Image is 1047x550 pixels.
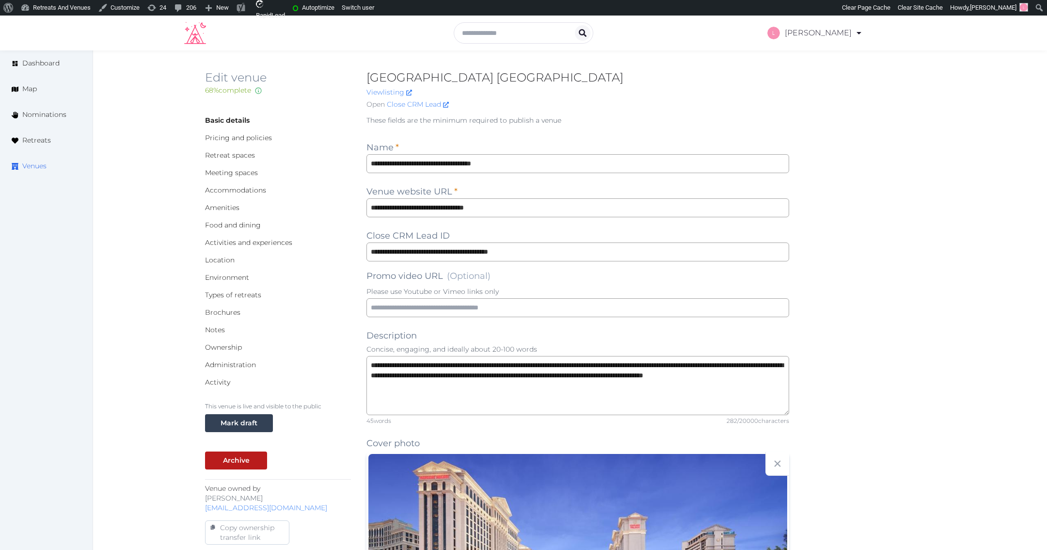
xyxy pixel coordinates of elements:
[205,116,250,125] a: Basic details
[205,308,240,317] a: Brochures
[205,86,251,95] span: 68 % complete
[898,4,943,11] span: Clear Site Cache
[205,291,261,299] a: Types of retreats
[221,418,257,428] div: Mark draft
[205,403,351,410] p: This venue is live and visible to the public
[205,168,258,177] a: Meeting spaces
[366,344,789,354] p: Concise, engaging, and ideally about 20-100 words
[727,417,789,425] div: 282 / 20000 characters
[366,99,385,110] span: Open
[205,360,256,369] a: Administration
[205,494,263,502] span: [PERSON_NAME]
[22,161,47,171] span: Venues
[205,378,230,387] a: Activity
[366,269,491,283] label: Promo video URL
[22,58,60,68] span: Dashboard
[366,141,399,154] label: Name
[22,135,51,146] span: Retreats
[767,19,863,47] a: [PERSON_NAME]
[366,437,420,450] label: Cover photo
[205,70,351,85] h2: Edit venue
[205,221,261,229] a: Food and dining
[366,88,412,97] a: Viewlisting
[366,229,450,243] label: Close CRM Lead ID
[205,203,239,212] a: Amenities
[205,273,249,282] a: Environment
[223,455,250,466] div: Archive
[22,84,37,94] span: Map
[205,151,255,160] a: Retreat spaces
[387,99,449,110] a: Close CRM Lead
[366,329,417,342] label: Description
[205,484,351,513] p: Venue owned by
[205,325,225,334] a: Notes
[205,133,272,142] a: Pricing and policies
[366,70,789,85] h2: [GEOGRAPHIC_DATA] [GEOGRAPHIC_DATA]
[447,271,491,281] span: (Optional)
[366,185,458,198] label: Venue website URL
[205,520,289,545] button: Copy ownershiptransfer link
[205,238,292,247] a: Activities and experiences
[205,186,266,194] a: Accommodations
[366,417,391,425] div: 45 words
[205,414,273,432] button: Mark draft
[216,523,278,542] div: Copy ownership transfer link
[205,503,327,512] a: [EMAIL_ADDRESS][DOMAIN_NAME]
[842,4,890,11] span: Clear Page Cache
[366,115,789,125] p: These fields are the minimum required to publish a venue
[22,110,66,120] span: Nominations
[205,256,235,264] a: Location
[205,452,267,469] button: Archive
[366,287,789,296] p: Please use Youtube or Vimeo links only
[970,4,1016,11] span: [PERSON_NAME]
[205,343,242,352] a: Ownership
